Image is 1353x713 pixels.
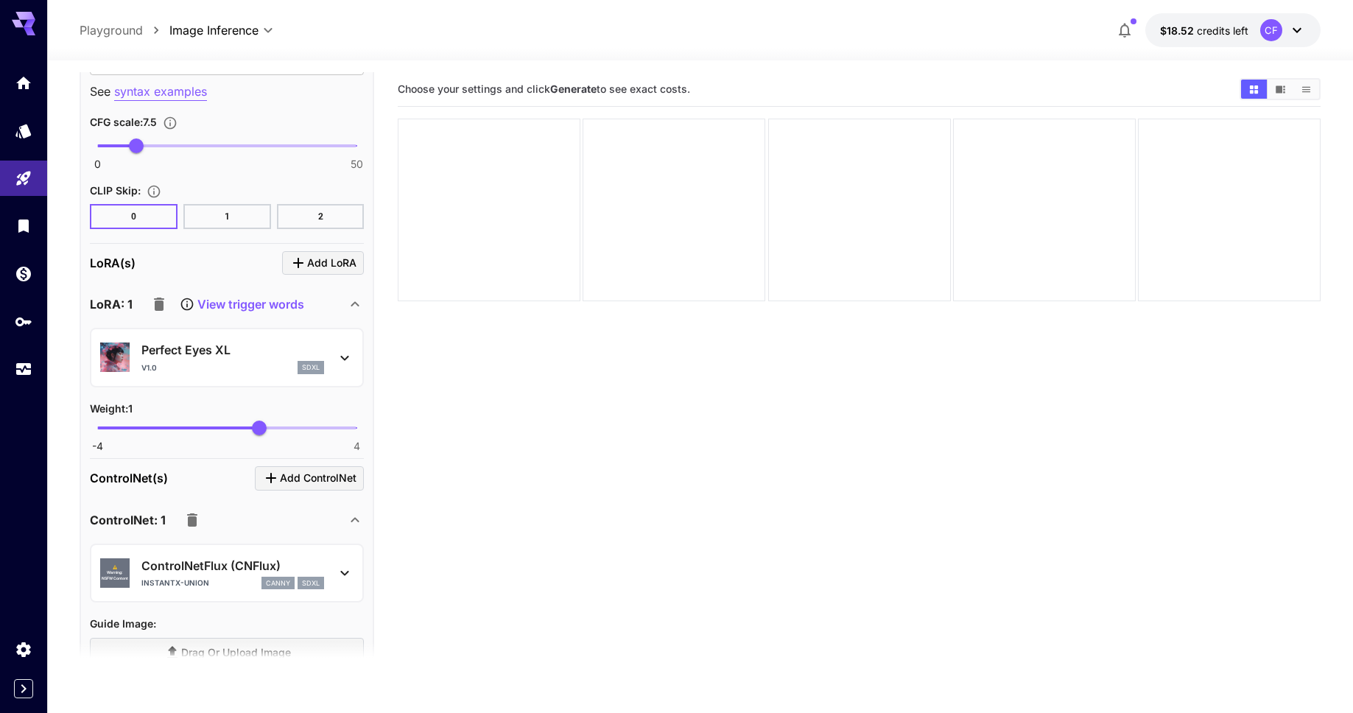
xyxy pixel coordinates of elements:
[114,82,207,101] button: syntax examples
[141,577,209,589] p: instantx-union
[90,402,133,415] span: Weight : 1
[197,295,304,313] p: View trigger words
[1197,24,1248,37] span: credits left
[1241,80,1267,99] button: Show images in grid view
[90,116,157,128] span: CFG scale : 7.5
[92,439,103,454] span: -4
[15,264,32,283] div: Wallet
[100,551,354,596] div: ⚠️Warning:NSFW ContentControlNetFlux (CNFlux)instantx-unioncannysdxl
[141,184,167,199] button: Controls how many layers to skip in CLIP text encoder. Higher values can produce more abstract re...
[280,469,356,488] span: Add ControlNet
[1293,80,1319,99] button: Show images in list view
[266,578,290,589] p: canny
[107,570,123,576] span: Warning:
[100,335,354,380] div: Perfect Eyes XLv1.0sdxl
[90,204,178,229] button: 0
[141,341,324,359] p: Perfect Eyes XL
[307,254,356,273] span: Add LoRA
[1260,19,1282,41] div: CF
[80,21,169,39] nav: breadcrumb
[15,169,32,188] div: Playground
[1279,642,1353,713] iframe: Chat Widget
[90,184,141,197] span: CLIP Skip :
[90,287,364,322] div: LoRA: 1View trigger words
[80,21,143,39] a: Playground
[113,565,117,571] span: ⚠️
[15,217,32,235] div: Library
[90,181,364,228] div: CLIP Skip is not compatible with FLUX models.
[302,362,320,373] p: sdxl
[180,295,303,313] button: View trigger words
[1145,13,1321,47] button: $18.51561CF
[1160,24,1197,37] span: $18.52
[277,204,365,229] button: 2
[15,122,32,140] div: Models
[90,511,166,529] p: ControlNet: 1
[1268,80,1293,99] button: Show images in video view
[550,82,597,95] b: Generate
[102,576,128,582] span: NSFW Content
[255,466,364,491] button: Click to add ControlNet
[15,74,32,92] div: Home
[282,251,364,275] button: Click to add LoRA
[90,502,364,538] div: ControlNet: 1
[90,469,168,487] p: ControlNet(s)
[90,295,133,313] p: LoRA: 1
[1160,23,1248,38] div: $18.51561
[90,254,136,272] p: LoRA(s)
[94,157,101,172] span: 0
[183,204,271,229] button: 1
[351,157,363,172] span: 50
[90,82,364,101] p: See
[15,312,32,331] div: API Keys
[169,21,259,39] span: Image Inference
[398,82,690,95] span: Choose your settings and click to see exact costs.
[15,640,32,658] div: Settings
[354,439,360,454] span: 4
[157,116,183,130] button: Adjusts how closely the generated image aligns with the input prompt. A higher value enforces str...
[1240,78,1321,100] div: Show images in grid viewShow images in video viewShow images in list view
[15,360,32,379] div: Usage
[90,638,364,668] label: Drag or upload image
[14,679,33,698] button: Expand sidebar
[141,557,324,575] p: ControlNetFlux (CNFlux)
[302,578,320,589] p: sdxl
[90,617,156,630] span: Guide Image :
[141,362,157,373] p: v1.0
